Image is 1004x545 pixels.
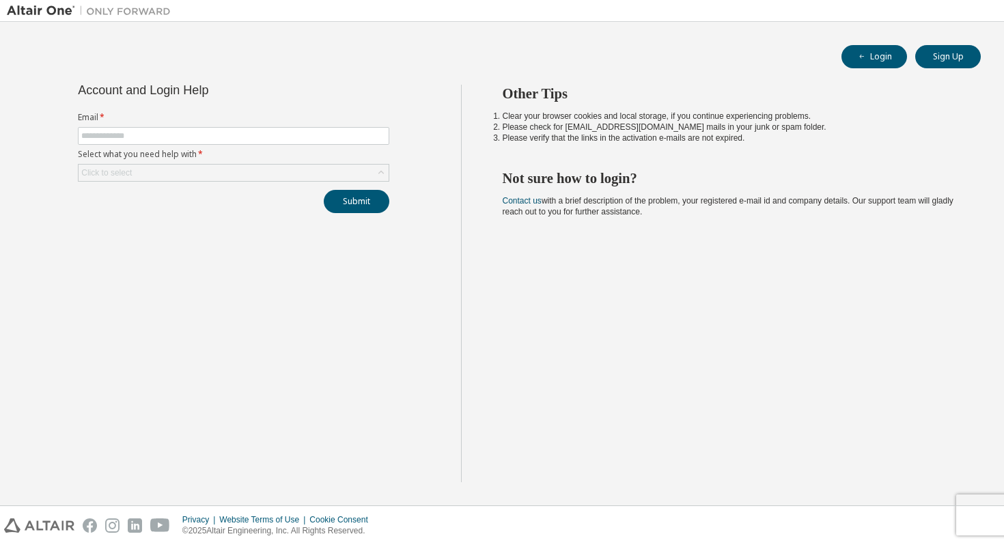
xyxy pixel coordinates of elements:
[7,4,178,18] img: Altair One
[150,518,170,533] img: youtube.svg
[182,525,376,537] p: © 2025 Altair Engineering, Inc. All Rights Reserved.
[915,45,981,68] button: Sign Up
[503,169,957,187] h2: Not sure how to login?
[128,518,142,533] img: linkedin.svg
[503,111,957,122] li: Clear your browser cookies and local storage, if you continue experiencing problems.
[503,196,953,216] span: with a brief description of the problem, your registered e-mail id and company details. Our suppo...
[503,132,957,143] li: Please verify that the links in the activation e-mails are not expired.
[324,190,389,213] button: Submit
[78,112,389,123] label: Email
[83,518,97,533] img: facebook.svg
[78,85,327,96] div: Account and Login Help
[78,149,389,160] label: Select what you need help with
[309,514,376,525] div: Cookie Consent
[503,196,542,206] a: Contact us
[79,165,389,181] div: Click to select
[503,122,957,132] li: Please check for [EMAIL_ADDRESS][DOMAIN_NAME] mails in your junk or spam folder.
[841,45,907,68] button: Login
[219,514,309,525] div: Website Terms of Use
[105,518,120,533] img: instagram.svg
[182,514,219,525] div: Privacy
[4,518,74,533] img: altair_logo.svg
[81,167,132,178] div: Click to select
[503,85,957,102] h2: Other Tips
